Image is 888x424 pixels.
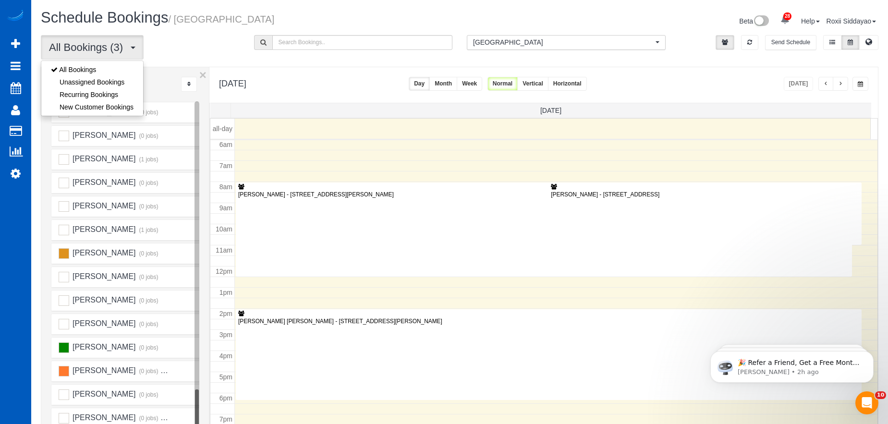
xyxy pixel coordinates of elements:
[71,202,135,210] span: [PERSON_NAME]
[739,17,769,25] a: Beta
[71,225,135,233] span: [PERSON_NAME]
[41,101,143,113] a: New Customer Bookings
[783,12,791,20] span: 28
[138,415,158,422] small: (0 jobs)
[784,77,814,91] button: [DATE]
[71,390,135,398] span: [PERSON_NAME]
[71,343,135,351] span: [PERSON_NAME]
[875,391,886,399] span: 10
[467,35,666,50] button: [GEOGRAPHIC_DATA]
[41,63,143,76] a: All Bookings
[138,368,158,375] small: (0 jobs)
[71,178,135,186] span: [PERSON_NAME]
[457,77,482,91] button: Week
[238,191,850,198] div: [PERSON_NAME] - [STREET_ADDRESS][PERSON_NAME]
[138,180,158,186] small: (0 jobs)
[753,15,769,28] img: New interface
[855,391,878,414] iframe: Intercom live chat
[41,35,144,60] button: All Bookings (3)
[801,17,820,25] a: Help
[213,125,232,133] span: all-day
[41,9,168,26] span: Schedule Bookings
[219,331,232,339] span: 3pm
[219,77,246,89] h2: [DATE]
[272,35,453,50] input: Search Bookings..
[216,246,232,254] span: 11am
[138,203,158,210] small: (0 jobs)
[6,10,25,23] img: Automaid Logo
[138,321,158,327] small: (0 jobs)
[71,131,135,139] span: [PERSON_NAME]
[138,227,158,233] small: (1 jobs)
[71,272,135,280] span: [PERSON_NAME]
[827,17,876,25] a: Roxii Siddayao
[550,191,859,198] div: [PERSON_NAME] - [STREET_ADDRESS]
[429,77,457,91] button: Month
[168,14,274,24] small: / [GEOGRAPHIC_DATA]
[216,267,232,275] span: 12pm
[71,319,135,327] span: [PERSON_NAME]
[765,35,816,50] button: Send Schedule
[219,289,232,296] span: 1pm
[181,77,197,92] div: ...
[219,204,232,212] span: 9am
[473,37,653,47] span: [GEOGRAPHIC_DATA]
[517,77,548,91] button: Vertical
[138,274,158,280] small: (0 jobs)
[138,391,158,398] small: (0 jobs)
[467,35,666,50] ol: All Locations
[71,249,135,257] span: [PERSON_NAME]
[138,156,158,163] small: (1 jobs)
[41,88,143,101] a: Recurring Bookings
[138,297,158,304] small: (0 jobs)
[138,250,158,257] small: (0 jobs)
[238,318,860,325] div: [PERSON_NAME] [PERSON_NAME] - [STREET_ADDRESS][PERSON_NAME]
[219,394,232,402] span: 6pm
[219,373,232,381] span: 5pm
[696,331,888,398] iframe: Intercom notifications message
[219,415,232,423] span: 7pm
[138,344,158,351] small: (0 jobs)
[138,109,158,116] small: (0 jobs)
[216,225,232,233] span: 10am
[41,76,143,88] a: Unassigned Bookings
[71,296,135,304] span: [PERSON_NAME]
[776,10,794,31] a: 28
[49,41,128,53] span: All Bookings (3)
[71,155,135,163] span: [PERSON_NAME]
[71,413,135,422] span: [PERSON_NAME]
[409,77,430,91] button: Day
[219,183,232,191] span: 8am
[548,77,587,91] button: Horizontal
[138,133,158,139] small: (0 jobs)
[219,162,232,170] span: 7am
[219,310,232,317] span: 2pm
[199,69,207,81] button: ×
[187,81,191,87] i: Sort Teams
[219,141,232,148] span: 6am
[71,366,135,375] span: [PERSON_NAME]
[219,352,232,360] span: 4pm
[487,77,518,91] button: Normal
[540,107,561,114] span: [DATE]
